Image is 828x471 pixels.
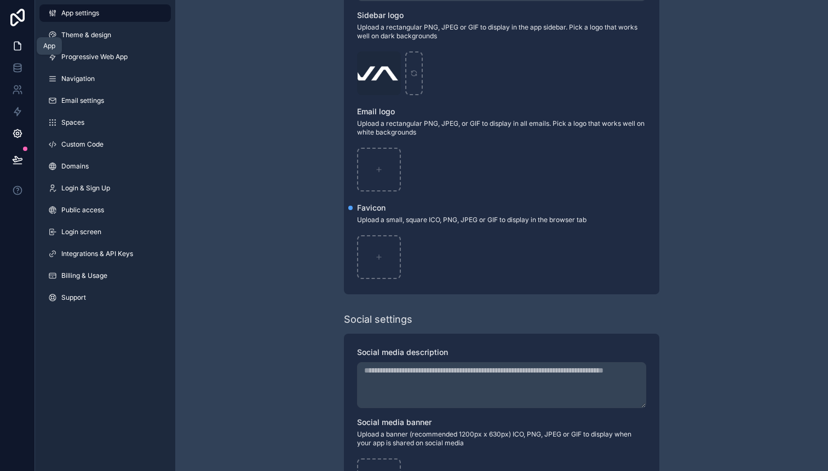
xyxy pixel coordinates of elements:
span: Theme & design [61,31,111,39]
span: Support [61,293,86,302]
span: Sidebar logo [357,10,404,20]
a: Domains [39,158,171,175]
span: Upload a small, square ICO, PNG, JPEG or GIF to display in the browser tab [357,216,646,224]
span: Progressive Web App [61,53,128,61]
a: Email settings [39,92,171,109]
div: App [43,42,55,50]
a: Progressive Web App [39,48,171,66]
span: Email logo [357,107,395,116]
span: Domains [61,162,89,171]
a: Login screen [39,223,171,241]
span: Billing & Usage [61,271,107,280]
a: Support [39,289,171,306]
a: Navigation [39,70,171,88]
a: App settings [39,4,171,22]
a: Spaces [39,114,171,131]
span: Spaces [61,118,84,127]
span: Social media description [357,347,448,357]
div: Social settings [344,312,412,327]
span: Integrations & API Keys [61,249,133,258]
a: Custom Code [39,136,171,153]
span: Login & Sign Up [61,184,110,193]
span: Social media banner [357,417,432,427]
a: Billing & Usage [39,267,171,284]
span: Navigation [61,74,95,83]
span: Login screen [61,228,101,236]
span: Favicon [357,203,386,212]
span: Upload a rectangular PNG, JPEG or GIF to display in the app sidebar. Pick a logo that works well ... [357,23,646,40]
a: Integrations & API Keys [39,245,171,263]
span: Public access [61,206,104,214]
span: Upload a rectangular PNG, JPEG, or GIF to display in all emails. Pick a logo that works well on w... [357,119,646,137]
span: Custom Code [61,140,104,149]
a: Theme & design [39,26,171,44]
span: Email settings [61,96,104,105]
a: Login & Sign Up [39,179,171,197]
span: Upload a banner (recommended 1200px x 630px) ICO, PNG, JPEG or GIF to display when your app is sh... [357,430,646,447]
span: App settings [61,9,99,18]
a: Public access [39,201,171,219]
